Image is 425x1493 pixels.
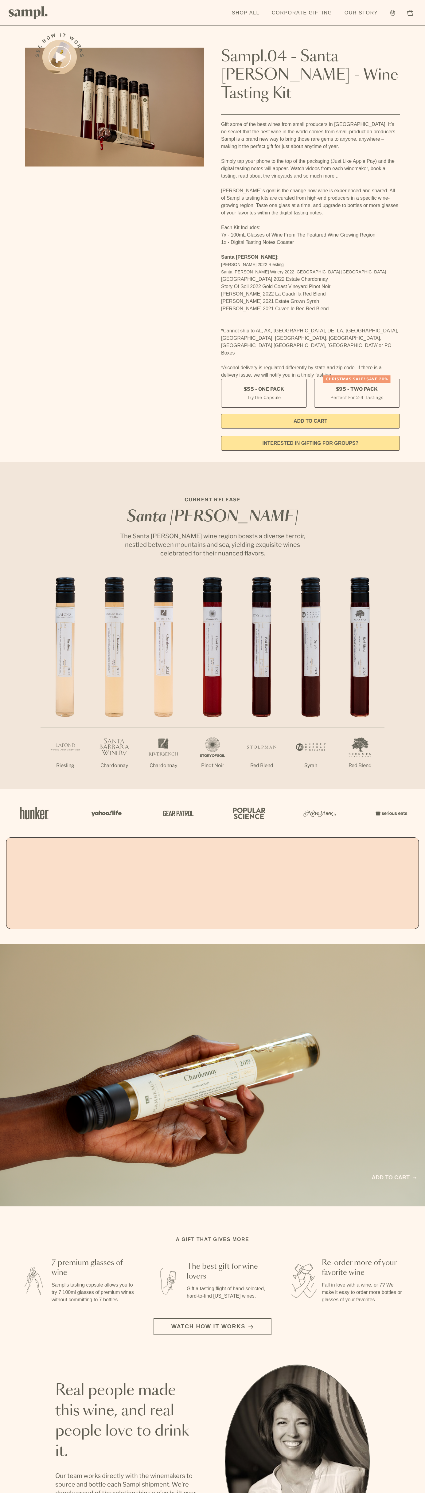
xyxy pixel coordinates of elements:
h3: Re-order more of your favorite wine [322,1258,405,1278]
button: Add to Cart [221,414,400,429]
div: Christmas SALE! Save 20% [323,375,391,383]
li: [PERSON_NAME] 2022 La Cuadrilla Red Blend [221,290,400,298]
p: The Santa [PERSON_NAME] wine region boasts a diverse terroir, nestled between mountains and sea, ... [114,532,311,558]
div: Gift some of the best wines from small producers in [GEOGRAPHIC_DATA]. It’s no secret that the be... [221,121,400,379]
p: Riesling [41,762,90,769]
li: [PERSON_NAME] 2021 Estate Grown Syrah [221,298,400,305]
img: Sampl.04 - Santa Barbara - Wine Tasting Kit [25,48,204,167]
button: Watch how it works [154,1318,271,1335]
img: Artboard_7_5b34974b-f019-449e-91fb-745f8d0877ee_x450.png [372,800,409,826]
img: Artboard_5_7fdae55a-36fd-43f7-8bfd-f74a06a2878e_x450.png [158,800,195,826]
span: [PERSON_NAME] 2022 Riesling [221,262,284,267]
span: $95 - Two Pack [336,386,378,393]
h2: A gift that gives more [176,1236,249,1243]
small: Perfect For 2-4 Tastings [330,394,383,401]
li: Story Of Soil 2022 Gold Coast Vineyard Pinot Noir [221,283,400,290]
img: Artboard_1_c8cd28af-0030-4af1-819c-248e302c7f06_x450.png [16,800,53,826]
h3: The best gift for wine lovers [187,1262,270,1281]
img: Artboard_6_04f9a106-072f-468a-bdd7-f11783b05722_x450.png [87,800,124,826]
small: Try the Capsule [247,394,281,401]
li: 3 / 7 [139,577,188,789]
li: 7 / 7 [335,577,384,789]
strong: Santa [PERSON_NAME]: [221,254,279,260]
p: CURRENT RELEASE [114,496,311,504]
p: Sampl's tasting capsule allows you to try 7 100ml glasses of premium wines without committing to ... [52,1281,135,1303]
em: Santa [PERSON_NAME] [127,510,298,524]
span: [GEOGRAPHIC_DATA], [GEOGRAPHIC_DATA] [274,343,379,348]
img: Artboard_3_0b291449-6e8c-4d07-b2c2-3f3601a19cd1_x450.png [301,800,338,826]
span: Santa [PERSON_NAME] Winery 2022 [GEOGRAPHIC_DATA] [GEOGRAPHIC_DATA] [221,269,386,274]
h2: Real people made this wine, and real people love to drink it. [55,1381,200,1462]
img: Artboard_4_28b4d326-c26e-48f9-9c80-911f17d6414e_x450.png [230,800,267,826]
a: interested in gifting for groups? [221,436,400,451]
p: Red Blend [335,762,384,769]
p: Red Blend [237,762,286,769]
p: Syrah [286,762,335,769]
li: [PERSON_NAME] 2021 Cuvee le Bec Red Blend [221,305,400,312]
li: 1 / 7 [41,577,90,789]
span: $55 - One Pack [244,386,284,393]
p: Pinot Noir [188,762,237,769]
p: Gift a tasting flight of hand-selected, hard-to-find [US_STATE] wines. [187,1285,270,1300]
li: [GEOGRAPHIC_DATA] 2022 Estate Chardonnay [221,276,400,283]
a: Corporate Gifting [269,6,335,20]
p: Chardonnay [139,762,188,769]
img: Sampl logo [9,6,48,19]
span: , [272,343,274,348]
button: See how it works [42,40,77,74]
li: 2 / 7 [90,577,139,789]
p: Chardonnay [90,762,139,769]
li: 5 / 7 [237,577,286,789]
p: Fall in love with a wine, or 7? We make it easy to order more bottles or glasses of your favorites. [322,1281,405,1303]
a: Shop All [229,6,263,20]
a: Our Story [341,6,381,20]
h1: Sampl.04 - Santa [PERSON_NAME] - Wine Tasting Kit [221,48,400,103]
li: 6 / 7 [286,577,335,789]
h3: 7 premium glasses of wine [52,1258,135,1278]
li: 4 / 7 [188,577,237,789]
a: Add to cart [372,1174,416,1182]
